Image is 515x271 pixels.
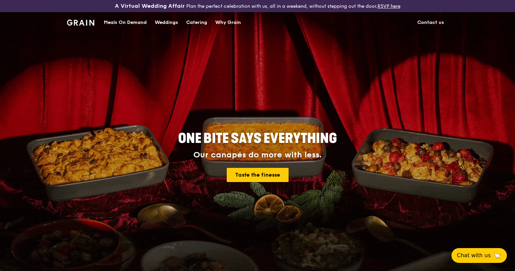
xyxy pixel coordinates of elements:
a: Contact us [413,12,448,33]
button: Chat with us🦙 [451,248,507,263]
span: ONE BITE SAYS EVERYTHING [178,130,337,147]
span: Chat with us [457,251,491,260]
div: Why Grain [215,12,241,33]
a: Why Grain [211,12,245,33]
img: Grain [67,20,94,26]
a: Weddings [151,12,182,33]
div: Catering [186,12,207,33]
a: RSVP here [377,3,400,9]
div: Meals On Demand [104,12,147,33]
h3: A Virtual Wedding Affair [115,3,185,9]
div: Plan the perfect celebration with us, all in a weekend, without stepping out the door. [86,3,429,9]
a: Taste the finesse [227,168,289,182]
a: GrainGrain [67,12,94,32]
span: 🦙 [493,251,501,260]
a: Catering [182,12,211,33]
div: Weddings [155,12,178,33]
div: Our canapés do more with less. [136,150,379,160]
